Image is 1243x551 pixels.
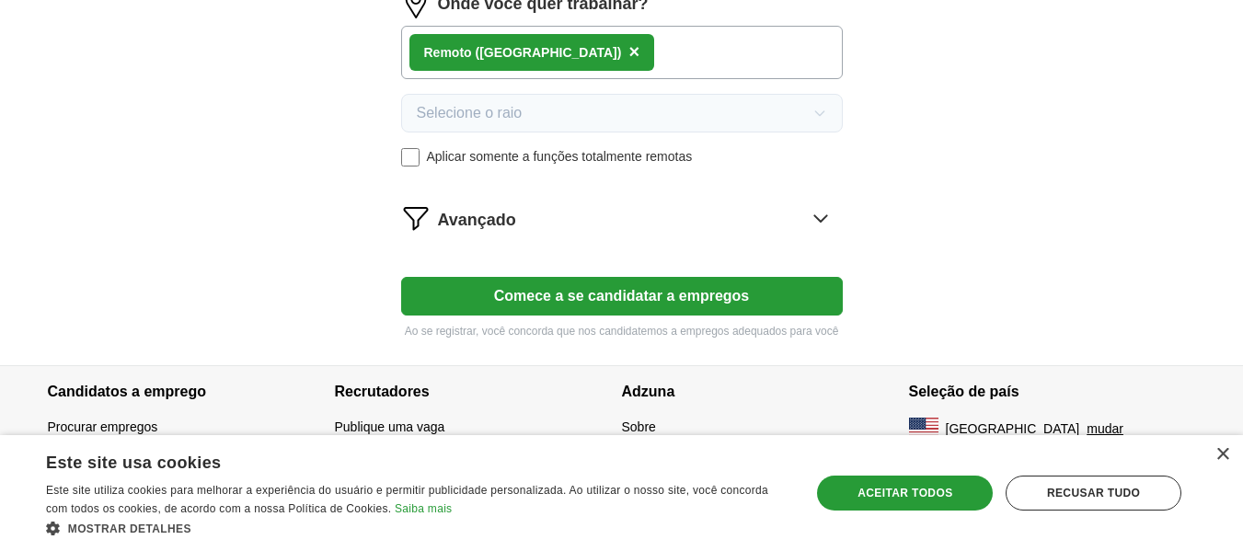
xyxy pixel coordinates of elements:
[417,105,523,121] font: Selecione o raio
[1047,487,1140,499] font: Recusar tudo
[395,502,452,515] font: Saiba mais
[68,522,191,535] font: Mostrar detalhes
[335,419,445,434] a: Publique uma vaga
[1215,448,1229,462] div: Fechar
[401,277,843,316] button: Comece a se candidatar a empregos
[427,149,693,164] font: Aplicar somente a funções totalmente remotas
[1087,421,1123,436] font: mudar
[395,502,452,515] a: Leia mais, abre uma nova janela
[401,203,431,233] img: filtro
[401,94,843,132] button: Selecione o raio
[946,421,1080,436] font: [GEOGRAPHIC_DATA]
[628,41,639,62] font: ×
[1087,419,1123,439] button: mudar
[622,419,656,434] a: Sobre
[438,211,516,229] font: Avançado
[46,453,222,472] font: Este site usa cookies
[1006,476,1181,511] div: Recusar tudo
[857,487,952,499] font: Aceitar todos
[405,325,839,338] font: Ao se registrar, você concorda que nos candidatemos a empregos adequados para você
[401,148,420,166] input: Aplicar somente a funções totalmente remotas
[494,288,749,304] font: Comece a se candidatar a empregos
[46,484,768,515] font: Este site utiliza cookies para melhorar a experiência do usuário e permitir publicidade personali...
[1215,439,1231,468] font: ×
[46,519,788,537] div: Mostrar detalhes
[48,419,158,434] a: Procurar empregos
[628,39,639,66] button: ×
[817,476,993,511] div: Aceitar todos
[909,384,1019,399] font: Seleção de país
[424,45,622,60] font: Remoto ([GEOGRAPHIC_DATA])
[909,418,938,440] img: Bandeira dos EUA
